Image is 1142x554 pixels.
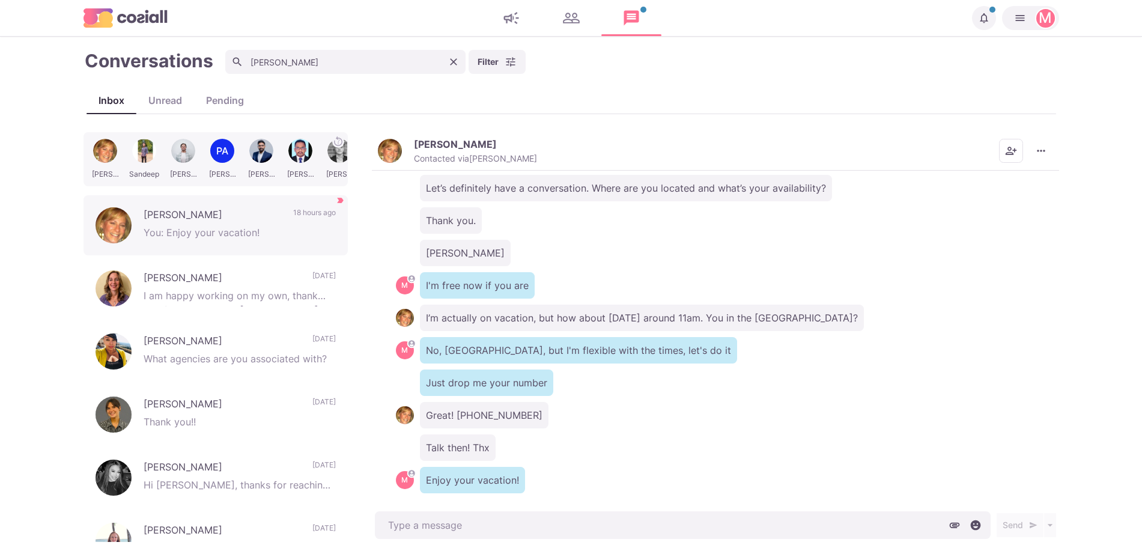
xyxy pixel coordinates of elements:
[401,347,408,354] div: Martin
[401,476,408,484] div: Martin
[378,139,402,163] img: Jennifer Minghenelli
[420,337,737,364] p: No, [GEOGRAPHIC_DATA], but I'm flexible with the times, let's do it
[144,333,300,352] p: [PERSON_NAME]
[96,207,132,243] img: Jennifer Minghenelli
[312,270,336,288] p: [DATE]
[420,207,482,234] p: Thank you.
[96,333,132,370] img: JENNIFER R.
[396,406,414,424] img: Jennifer Minghenelli
[420,175,832,201] p: Let’s definitely have a conversation. Where are you located and what’s your availability?
[96,460,132,496] img: Jennifer T.
[997,513,1043,537] button: Send
[96,397,132,433] img: Jennifer Strang
[1029,139,1053,163] button: More menu
[378,138,537,164] button: Jennifer Minghenelli[PERSON_NAME]Contacted via[PERSON_NAME]
[420,370,553,396] p: Just drop me your number
[420,434,496,461] p: Talk then! Thx
[420,467,525,493] p: Enjoy your vacation!
[194,93,256,108] div: Pending
[401,282,408,289] div: Martin
[967,516,985,534] button: Select emoji
[144,397,300,415] p: [PERSON_NAME]
[420,240,511,266] p: [PERSON_NAME]
[396,309,414,327] img: Jennifer Minghenelli
[144,523,300,541] p: [PERSON_NAME]
[408,340,415,347] svg: avatar
[144,460,300,478] p: [PERSON_NAME]
[144,288,336,306] p: I am happy working on my own, thank you for reaching out [PERSON_NAME]!
[144,478,336,496] p: Hi [PERSON_NAME], thanks for reaching out. I'm not interested in leaving my current role for anot...
[225,50,466,74] input: Search conversations
[414,138,497,150] p: [PERSON_NAME]
[408,470,415,476] svg: avatar
[144,207,281,225] p: [PERSON_NAME]
[420,272,535,299] p: I'm free now if you are
[1002,6,1059,30] button: Martin
[312,333,336,352] p: [DATE]
[144,270,300,288] p: [PERSON_NAME]
[85,50,213,72] h1: Conversations
[445,53,463,71] button: Clear
[144,225,336,243] p: You: Enjoy your vacation!
[136,93,194,108] div: Unread
[972,6,996,30] button: Notifications
[144,352,336,370] p: What agencies are you associated with?
[312,523,336,541] p: [DATE]
[946,516,964,534] button: Attach files
[96,270,132,306] img: Jennifer Krauss
[87,93,136,108] div: Inbox
[144,415,336,433] p: Thank you!!
[420,402,548,428] p: Great! [PHONE_NUMBER]
[420,305,864,331] p: I’m actually on vacation, but how about [DATE] around 11am. You in the [GEOGRAPHIC_DATA]?
[999,139,1023,163] button: Add add contacts
[293,207,336,225] p: 18 hours ago
[312,397,336,415] p: [DATE]
[312,460,336,478] p: [DATE]
[1039,11,1052,25] div: Martin
[408,275,415,282] svg: avatar
[414,153,537,164] p: Contacted via [PERSON_NAME]
[469,50,526,74] button: Filter
[84,8,168,27] img: logo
